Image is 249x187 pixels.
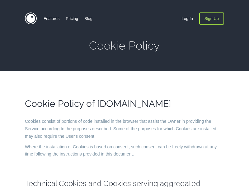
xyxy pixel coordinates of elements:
[199,12,224,25] a: Sign Up
[25,12,37,25] a: Home
[25,12,37,24] img: Prevue
[25,143,224,158] p: Where the installation of Cookies is based on consent, such consent can be freely withdrawn at an...
[84,12,92,25] a: Blog
[25,118,224,140] p: Cookies consist of portions of code installed in the browser that assist the Owner in providing t...
[182,12,193,25] a: Log In
[44,12,59,25] a: Features
[66,12,78,25] a: Pricing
